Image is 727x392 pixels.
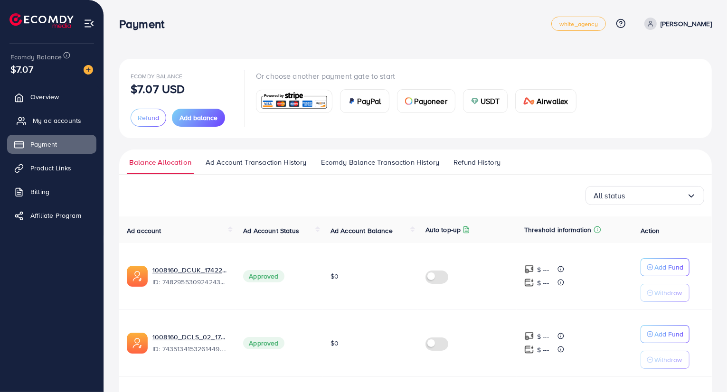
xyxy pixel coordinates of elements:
[256,70,584,82] p: Or choose another payment gate to start
[152,277,228,287] span: ID: 7482955309242433553
[523,97,535,105] img: card
[641,18,712,30] a: [PERSON_NAME]
[10,52,62,62] span: Ecomdy Balance
[515,89,576,113] a: cardAirwallex
[641,325,689,343] button: Add Fund
[152,332,228,354] div: <span class='underline'>1008160_DCLS_02_1731127077568</span></br>7435134153261449217
[524,278,534,288] img: top-up amount
[524,224,591,235] p: Threshold information
[10,62,33,76] span: $7.07
[7,135,96,154] a: Payment
[256,90,332,113] a: card
[119,17,172,31] h3: Payment
[340,89,389,113] a: cardPayPal
[152,332,228,342] a: 1008160_DCLS_02_1731127077568
[559,21,598,27] span: white_agency
[30,211,81,220] span: Affiliate Program
[243,337,284,349] span: Approved
[625,188,687,203] input: Search for option
[585,186,704,205] div: Search for option
[641,351,689,369] button: Withdraw
[84,65,93,75] img: image
[524,264,534,274] img: top-up amount
[537,331,549,342] p: $ ---
[243,270,284,282] span: Approved
[131,83,185,94] p: $7.07 USD
[397,89,455,113] a: cardPayoneer
[463,89,508,113] a: cardUSDT
[330,338,339,348] span: $0
[179,113,217,122] span: Add balance
[471,97,479,105] img: card
[654,287,682,299] p: Withdraw
[243,226,299,235] span: Ad Account Status
[127,226,161,235] span: Ad account
[537,277,549,289] p: $ ---
[348,97,356,105] img: card
[415,95,447,107] span: Payoneer
[661,18,712,29] p: [PERSON_NAME]
[654,328,683,340] p: Add Fund
[9,13,74,28] img: logo
[7,111,96,130] a: My ad accounts
[330,226,393,235] span: Ad Account Balance
[131,109,166,127] button: Refund
[641,226,660,235] span: Action
[330,271,339,281] span: $0
[138,113,159,122] span: Refund
[7,159,96,177] a: Product Links
[594,188,625,203] span: All status
[654,261,683,273] p: Add Fund
[152,344,228,354] span: ID: 7435134153261449217
[152,265,228,287] div: <span class='underline'>1008160_DCUK_1742261318438</span></br>7482955309242433553
[481,95,500,107] span: USDT
[7,182,96,201] a: Billing
[127,333,148,354] img: ic-ads-acc.e4c84228.svg
[206,157,307,168] span: Ad Account Transaction History
[425,224,461,235] p: Auto top-up
[129,157,191,168] span: Balance Allocation
[453,157,500,168] span: Refund History
[84,18,94,29] img: menu
[33,116,81,125] span: My ad accounts
[7,206,96,225] a: Affiliate Program
[537,264,549,275] p: $ ---
[654,354,682,365] p: Withdraw
[30,187,49,196] span: Billing
[30,92,59,102] span: Overview
[641,284,689,302] button: Withdraw
[127,266,148,287] img: ic-ads-acc.e4c84228.svg
[641,258,689,276] button: Add Fund
[321,157,439,168] span: Ecomdy Balance Transaction History
[131,72,182,80] span: Ecomdy Balance
[30,140,57,149] span: Payment
[687,349,720,385] iframe: Chat
[405,97,413,105] img: card
[551,17,606,31] a: white_agency
[30,163,71,173] span: Product Links
[152,265,228,275] a: 1008160_DCUK_1742261318438
[7,87,96,106] a: Overview
[537,344,549,355] p: $ ---
[172,109,225,127] button: Add balance
[524,331,534,341] img: top-up amount
[259,91,329,112] img: card
[537,95,568,107] span: Airwallex
[358,95,381,107] span: PayPal
[524,345,534,355] img: top-up amount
